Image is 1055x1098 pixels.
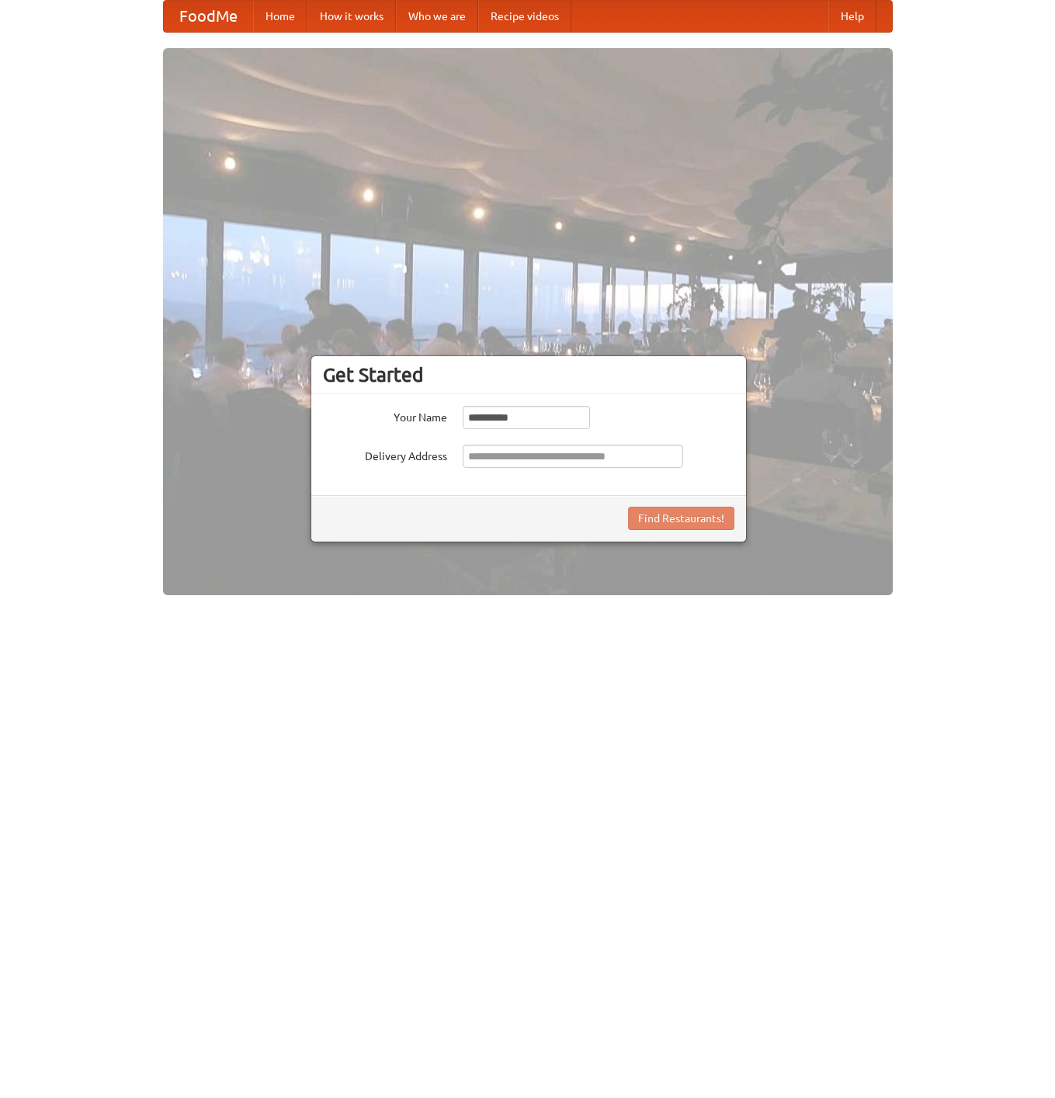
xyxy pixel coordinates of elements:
[323,406,447,425] label: Your Name
[307,1,396,32] a: How it works
[164,1,253,32] a: FoodMe
[323,363,734,386] h3: Get Started
[323,445,447,464] label: Delivery Address
[478,1,571,32] a: Recipe videos
[396,1,478,32] a: Who we are
[828,1,876,32] a: Help
[628,507,734,530] button: Find Restaurants!
[253,1,307,32] a: Home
